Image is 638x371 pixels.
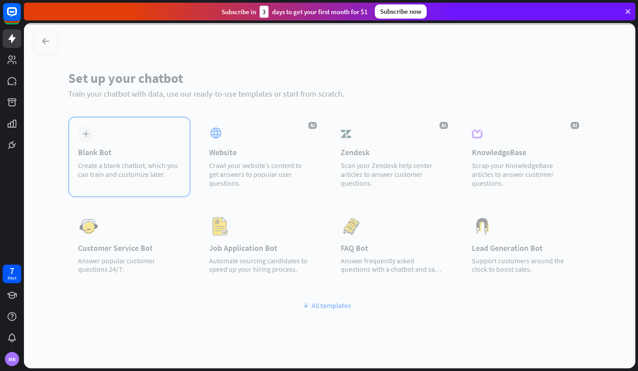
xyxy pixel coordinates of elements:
[10,267,14,275] div: 7
[260,6,268,18] div: 3
[222,6,368,18] div: Subscribe in days to get your first month for $1
[7,4,34,30] button: Open LiveChat chat widget
[375,4,427,19] div: Subscribe now
[5,352,19,366] div: MB
[3,265,21,283] a: 7 days
[8,275,16,281] div: days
